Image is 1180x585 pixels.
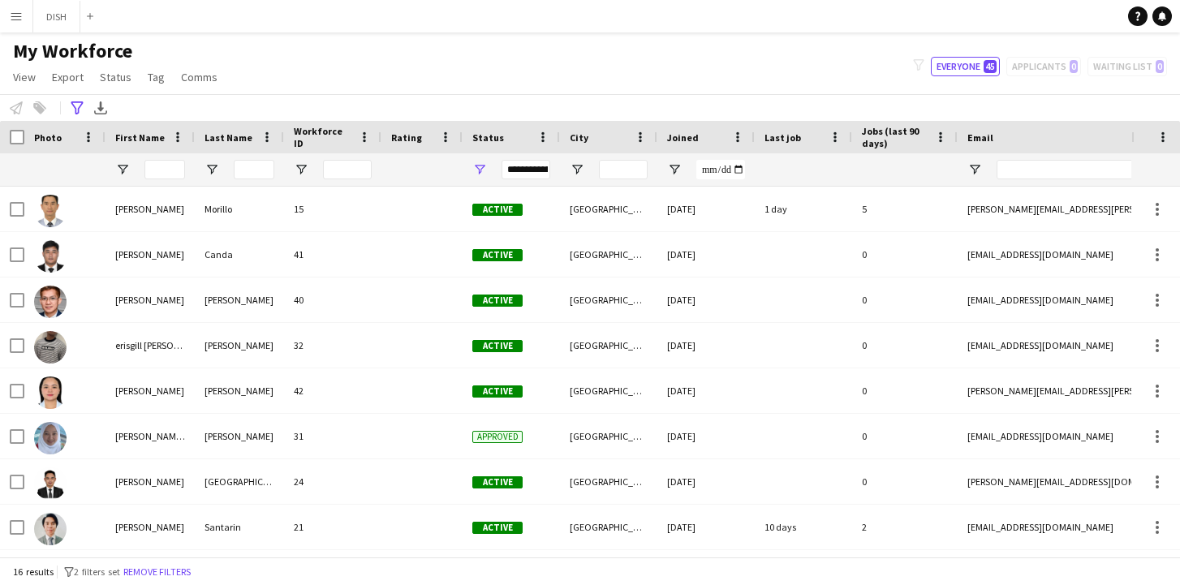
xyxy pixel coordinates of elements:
input: First Name Filter Input [144,160,185,179]
div: Santarin [195,505,284,549]
div: 0 [852,414,958,458]
input: City Filter Input [599,160,648,179]
img: John Santarin [34,513,67,545]
a: Export [45,67,90,88]
div: 41 [284,232,381,277]
div: 0 [852,368,958,413]
div: [PERSON_NAME] [195,368,284,413]
span: Active [472,522,523,534]
span: Status [472,131,504,144]
div: [DATE] [657,368,755,413]
div: [DATE] [657,277,755,322]
a: Comms [174,67,224,88]
span: Email [967,131,993,144]
div: 0 [852,277,958,322]
div: [GEOGRAPHIC_DATA] [560,414,657,458]
div: [PERSON_NAME] [195,277,284,322]
div: [PERSON_NAME] [PERSON_NAME] [106,414,195,458]
div: [GEOGRAPHIC_DATA] [560,232,657,277]
app-action-btn: Export XLSX [91,98,110,118]
div: 0 [852,459,958,504]
img: erisgill ryan santos [34,331,67,363]
div: [DATE] [657,187,755,231]
button: Open Filter Menu [205,162,219,177]
div: [DATE] [657,323,755,368]
div: [PERSON_NAME] [106,277,195,322]
button: Open Filter Menu [472,162,487,177]
a: Tag [141,67,171,88]
span: Export [52,70,84,84]
div: 15 [284,187,381,231]
span: 45 [984,60,997,73]
span: Active [472,385,523,398]
span: Last Name [205,131,252,144]
span: Workforce ID [294,125,352,149]
div: [DATE] [657,459,755,504]
button: DISH [33,1,80,32]
div: [DATE] [657,232,755,277]
div: [DATE] [657,414,755,458]
span: Last job [764,131,801,144]
button: Open Filter Menu [967,162,982,177]
div: 5 [852,187,958,231]
span: City [570,131,588,144]
span: Active [472,204,523,216]
button: Open Filter Menu [294,162,308,177]
div: [PERSON_NAME] [106,232,195,277]
img: Guillen Dimayuga [34,376,67,409]
div: [PERSON_NAME] [106,459,195,504]
div: 42 [284,368,381,413]
div: 32 [284,323,381,368]
input: Workforce ID Filter Input [323,160,372,179]
span: Jobs (last 90 days) [862,125,928,149]
a: View [6,67,42,88]
input: Last Name Filter Input [234,160,274,179]
app-action-btn: Advanced filters [67,98,87,118]
button: Open Filter Menu [115,162,130,177]
div: 0 [852,232,958,277]
img: John Ahmer Toledo [34,467,67,500]
div: Morillo [195,187,284,231]
div: 31 [284,414,381,458]
span: Approved [472,431,523,443]
span: Comms [181,70,217,84]
button: Open Filter Menu [570,162,584,177]
div: [PERSON_NAME] [195,323,284,368]
img: Bernie Morillo [34,195,67,227]
div: [GEOGRAPHIC_DATA] [560,505,657,549]
div: 1 day [755,187,852,231]
div: [GEOGRAPHIC_DATA] [560,323,657,368]
div: [GEOGRAPHIC_DATA] [560,277,657,322]
div: [GEOGRAPHIC_DATA] [560,459,657,504]
button: Everyone45 [931,57,1000,76]
div: [GEOGRAPHIC_DATA] [195,459,284,504]
div: [GEOGRAPHIC_DATA] [560,368,657,413]
div: 24 [284,459,381,504]
span: Photo [34,131,62,144]
div: erisgill [PERSON_NAME] [106,323,195,368]
img: Daryl Canda [34,240,67,273]
input: Joined Filter Input [696,160,745,179]
div: [DATE] [657,505,755,549]
div: 21 [284,505,381,549]
div: [PERSON_NAME] [195,414,284,458]
span: Active [472,476,523,488]
div: 0 [852,323,958,368]
span: Active [472,249,523,261]
div: [GEOGRAPHIC_DATA] [560,187,657,231]
span: Joined [667,131,699,144]
img: Joan Cheryl Vicencio [34,422,67,454]
div: 40 [284,277,381,322]
span: My Workforce [13,39,132,63]
button: Remove filters [120,563,194,581]
div: [PERSON_NAME] [106,505,195,549]
span: First Name [115,131,165,144]
span: Active [472,295,523,307]
span: Rating [391,131,422,144]
button: Open Filter Menu [667,162,682,177]
div: 10 days [755,505,852,549]
div: [PERSON_NAME] [106,187,195,231]
a: Status [93,67,138,88]
div: Canda [195,232,284,277]
span: Tag [148,70,165,84]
